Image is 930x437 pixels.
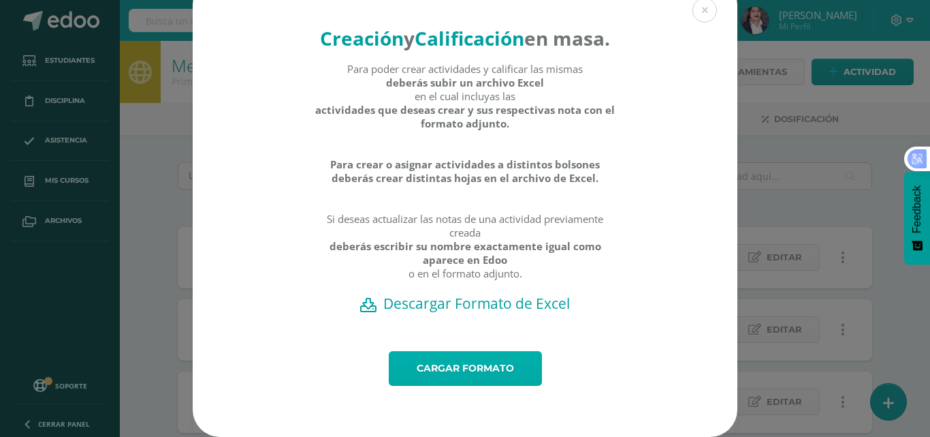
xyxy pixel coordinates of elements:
strong: y [404,25,415,51]
strong: Calificación [415,25,524,51]
a: Cargar formato [389,351,542,386]
button: Feedback - Mostrar encuesta [904,172,930,265]
strong: Para crear o asignar actividades a distintos bolsones deberás crear distintas hojas en el archivo... [315,157,616,185]
strong: deberás subir un archivo Excel [386,76,544,89]
h4: en masa. [315,25,616,51]
strong: actividades que deseas crear y sus respectivas nota con el formato adjunto. [315,103,616,130]
strong: deberás escribir su nombre exactamente igual como aparece en Edoo [315,239,616,267]
div: Para poder crear actividades y calificar las mismas en el cual incluyas las Si deseas actualizar ... [315,62,616,294]
span: Feedback [911,185,923,233]
strong: Creación [320,25,404,51]
a: Descargar Formato de Excel [217,294,713,313]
